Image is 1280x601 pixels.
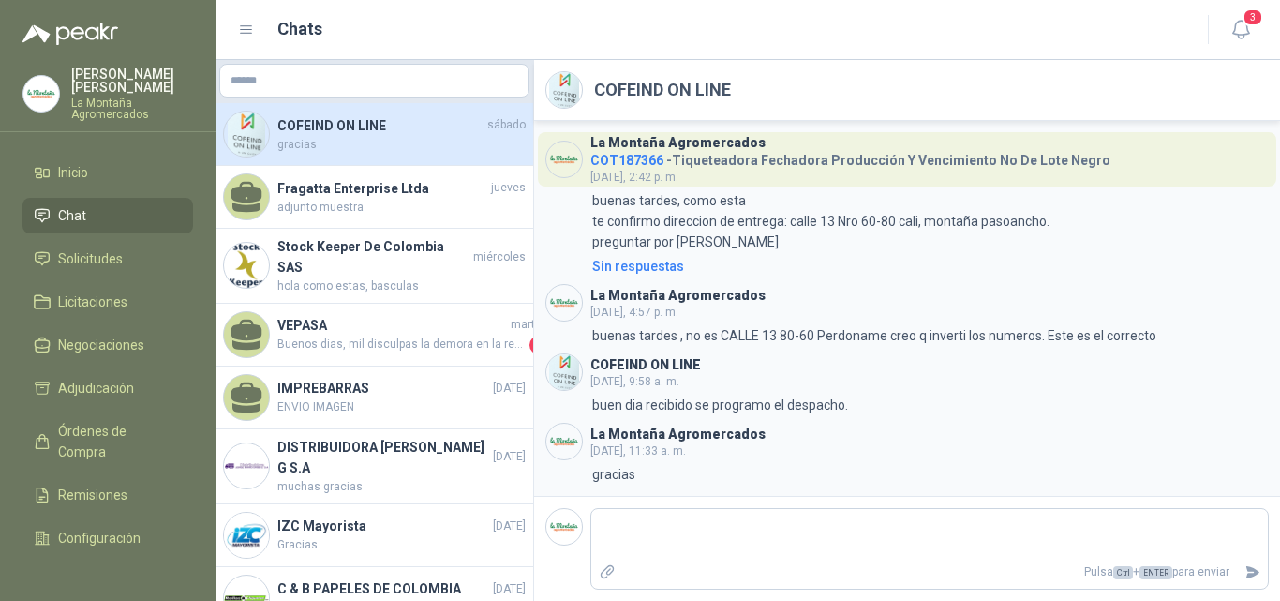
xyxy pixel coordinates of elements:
[590,375,679,388] span: [DATE], 9:58 a. m.
[71,68,193,94] p: [PERSON_NAME] [PERSON_NAME]
[224,112,269,157] img: Company Logo
[1237,556,1268,589] button: Enviar
[590,360,701,370] h3: COFEIND ON LINE
[592,256,684,277] div: Sin respuestas
[592,325,1156,346] p: buenas tardes , no es CALLE 13 80-60 Perdoname creo q inverti los numeros. Este es el correcto
[216,103,533,166] a: Company LogoCOFEIND ON LINEsábadogracias
[590,429,766,440] h3: La Montaña Agromercados
[58,485,127,505] span: Remisiones
[592,395,848,415] p: buen dia recibido se programo el despacho.
[546,142,582,177] img: Company Logo
[58,421,175,462] span: Órdenes de Compra
[22,284,193,320] a: Licitaciones
[546,424,582,459] img: Company Logo
[22,241,193,277] a: Solicitudes
[1243,8,1263,26] span: 3
[277,578,489,599] h4: C & B PAPELES DE COLOMBIA
[22,413,193,470] a: Órdenes de Compra
[588,256,1269,277] a: Sin respuestas
[22,477,193,513] a: Remisiones
[473,248,526,266] span: miércoles
[511,316,548,334] span: martes
[277,478,526,496] span: muchas gracias
[590,306,678,319] span: [DATE], 4:57 p. m.
[22,520,193,556] a: Configuración
[224,443,269,488] img: Company Logo
[277,236,469,278] h4: Stock Keeper De Colombia SAS
[590,153,663,168] span: COT187366
[58,292,127,312] span: Licitaciones
[277,315,507,336] h4: VEPASA
[491,179,526,197] span: jueves
[590,138,766,148] h3: La Montaña Agromercados
[224,513,269,558] img: Company Logo
[22,198,193,233] a: Chat
[487,116,526,134] span: sábado
[58,528,141,548] span: Configuración
[592,464,635,485] p: gracias
[590,291,766,301] h3: La Montaña Agromercados
[590,171,678,184] span: [DATE], 2:42 p. m.
[546,509,582,545] img: Company Logo
[58,162,88,183] span: Inicio
[1113,566,1133,579] span: Ctrl
[277,199,526,217] span: adjunto muestra
[546,285,582,321] img: Company Logo
[216,229,533,304] a: Company LogoStock Keeper De Colombia SASmiércoleshola como estas, basculas
[277,278,526,295] span: hola como estas, basculas
[23,76,59,112] img: Company Logo
[529,336,548,354] span: 1
[58,378,134,398] span: Adjudicación
[1139,566,1172,579] span: ENTER
[493,518,526,535] span: [DATE]
[216,166,533,229] a: Fragatta Enterprise Ltdajuevesadjunto muestra
[277,336,526,354] span: Buenos dias, mil disculpas la demora en la respuesta. Nosotros estamos ubicados en [GEOGRAPHIC_DA...
[58,335,144,355] span: Negociaciones
[58,205,86,226] span: Chat
[277,115,484,136] h4: COFEIND ON LINE
[277,437,489,478] h4: DISTRIBUIDORA [PERSON_NAME] G S.A
[277,178,487,199] h4: Fragatta Enterprise Ltda
[277,16,322,42] h1: Chats
[623,556,1238,589] p: Pulsa + para enviar
[546,72,582,108] img: Company Logo
[591,556,623,589] label: Adjuntar archivos
[277,398,526,416] span: ENVIO IMAGEN
[590,148,1110,166] h4: - Tiqueteadora Fechadora Producción Y Vencimiento No De Lote Negro
[22,327,193,363] a: Negociaciones
[493,380,526,398] span: [DATE]
[216,504,533,567] a: Company LogoIZC Mayorista[DATE]Gracias
[277,536,526,554] span: Gracias
[594,77,731,103] h2: COFEIND ON LINE
[224,243,269,288] img: Company Logo
[1224,13,1258,47] button: 3
[493,580,526,598] span: [DATE]
[590,444,686,458] span: [DATE], 11:33 a. m.
[22,155,193,190] a: Inicio
[277,516,489,536] h4: IZC Mayorista
[216,367,533,429] a: IMPREBARRAS[DATE]ENVIO IMAGEN
[22,23,118,45] img: Logo peakr
[216,429,533,504] a: Company LogoDISTRIBUIDORA [PERSON_NAME] G S.A[DATE]muchas gracias
[277,378,489,398] h4: IMPREBARRAS
[546,354,582,390] img: Company Logo
[216,304,533,367] a: VEPASAmartesBuenos dias, mil disculpas la demora en la respuesta. Nosotros estamos ubicados en [G...
[493,448,526,466] span: [DATE]
[592,190,1049,252] p: buenas tardes, como esta te confirmo direccion de entrega: calle 13 Nro 60-80 cali, montaña pasoa...
[22,370,193,406] a: Adjudicación
[277,136,526,154] span: gracias
[58,248,123,269] span: Solicitudes
[71,98,193,120] p: La Montaña Agromercados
